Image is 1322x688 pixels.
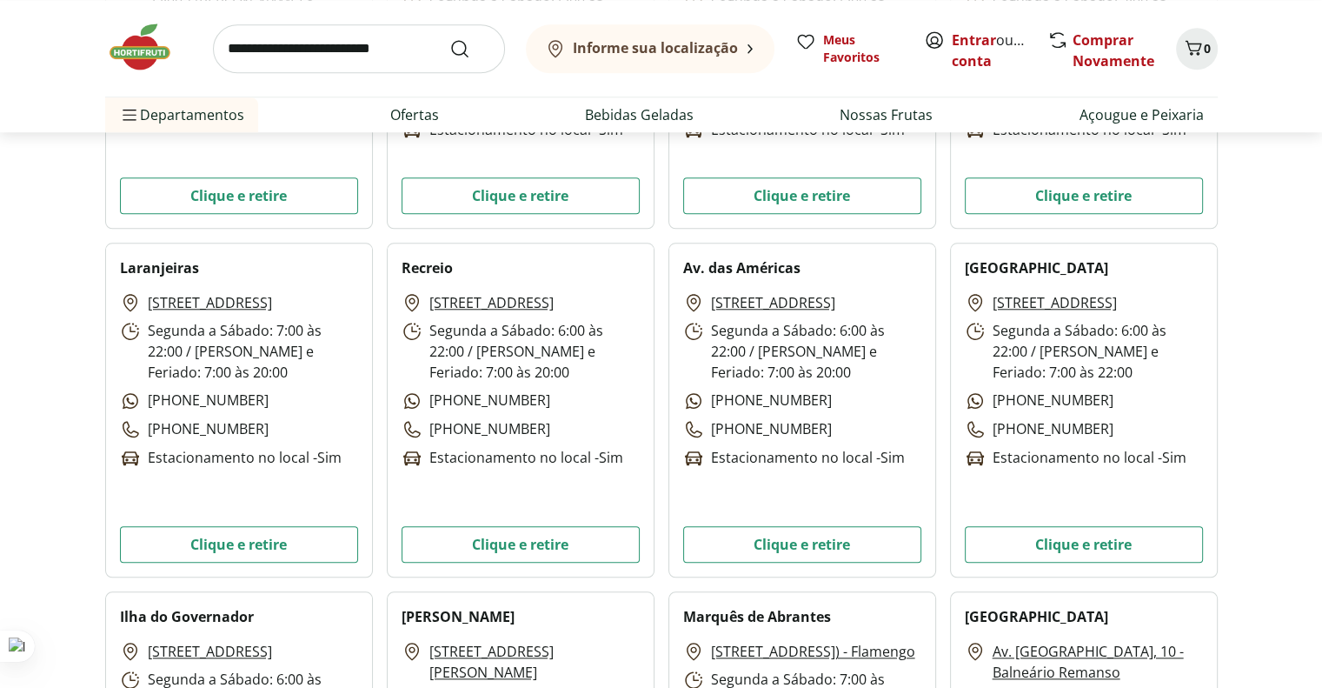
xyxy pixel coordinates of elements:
a: [STREET_ADDRESS]) - Flamengo [711,641,915,662]
a: Comprar Novamente [1073,30,1154,70]
p: [PHONE_NUMBER] [402,418,550,440]
a: [STREET_ADDRESS] [429,292,554,313]
button: Menu [119,94,140,136]
button: Carrinho [1176,28,1218,70]
p: Estacionamento no local - Sim [120,447,342,469]
b: Informe sua localização [573,38,738,57]
h2: Ilha do Governador [120,606,254,627]
a: Criar conta [952,30,1047,70]
p: Segunda a Sábado: 6:00 às 22:00 / [PERSON_NAME] e Feriado: 7:00 às 22:00 [965,320,1203,383]
span: 0 [1204,40,1211,57]
p: [PHONE_NUMBER] [683,418,832,440]
a: [STREET_ADDRESS] [711,292,835,313]
h2: Av. das Américas [683,257,801,278]
p: Estacionamento no local - Sim [965,447,1186,469]
p: Segunda a Sábado: 6:00 às 22:00 / [PERSON_NAME] e Feriado: 7:00 às 20:00 [402,320,640,383]
img: Hortifruti [105,21,192,73]
a: [STREET_ADDRESS][PERSON_NAME] [429,641,640,683]
input: search [213,24,505,73]
p: [PHONE_NUMBER] [965,418,1113,440]
h2: Recreio [402,257,453,278]
span: ou [952,30,1029,71]
a: Açougue e Peixaria [1080,104,1204,125]
a: [STREET_ADDRESS] [148,292,272,313]
button: Clique e retire [120,526,358,563]
p: [PHONE_NUMBER] [965,390,1113,411]
h2: [GEOGRAPHIC_DATA] [965,257,1108,278]
span: Meus Favoritos [823,31,903,66]
h2: Marquês de Abrantes [683,606,831,627]
button: Clique e retire [965,177,1203,214]
p: Estacionamento no local - Sim [402,447,623,469]
button: Clique e retire [965,526,1203,563]
p: [PHONE_NUMBER] [683,390,832,411]
a: [STREET_ADDRESS] [993,292,1117,313]
p: [PHONE_NUMBER] [402,390,550,411]
p: Segunda a Sábado: 7:00 às 22:00 / [PERSON_NAME] e Feriado: 7:00 às 20:00 [120,320,358,383]
p: Segunda a Sábado: 6:00 às 22:00 / [PERSON_NAME] e Feriado: 7:00 às 20:00 [683,320,921,383]
p: [PHONE_NUMBER] [120,418,269,440]
h2: [GEOGRAPHIC_DATA] [965,606,1108,627]
span: Departamentos [119,94,244,136]
button: Clique e retire [683,526,921,563]
button: Informe sua localização [526,24,774,73]
button: Clique e retire [120,177,358,214]
h2: Laranjeiras [120,257,199,278]
a: [STREET_ADDRESS] [148,641,272,662]
h2: [PERSON_NAME] [402,606,515,627]
a: Av. [GEOGRAPHIC_DATA], 10 - Balneário Remanso [993,641,1203,683]
button: Clique e retire [402,526,640,563]
a: Entrar [952,30,996,50]
a: Nossas Frutas [840,104,933,125]
p: [PHONE_NUMBER] [120,390,269,411]
a: Meus Favoritos [795,31,903,66]
button: Clique e retire [683,177,921,214]
p: Estacionamento no local - Sim [683,447,905,469]
button: Submit Search [449,38,491,59]
a: Bebidas Geladas [585,104,694,125]
button: Clique e retire [402,177,640,214]
a: Ofertas [390,104,439,125]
